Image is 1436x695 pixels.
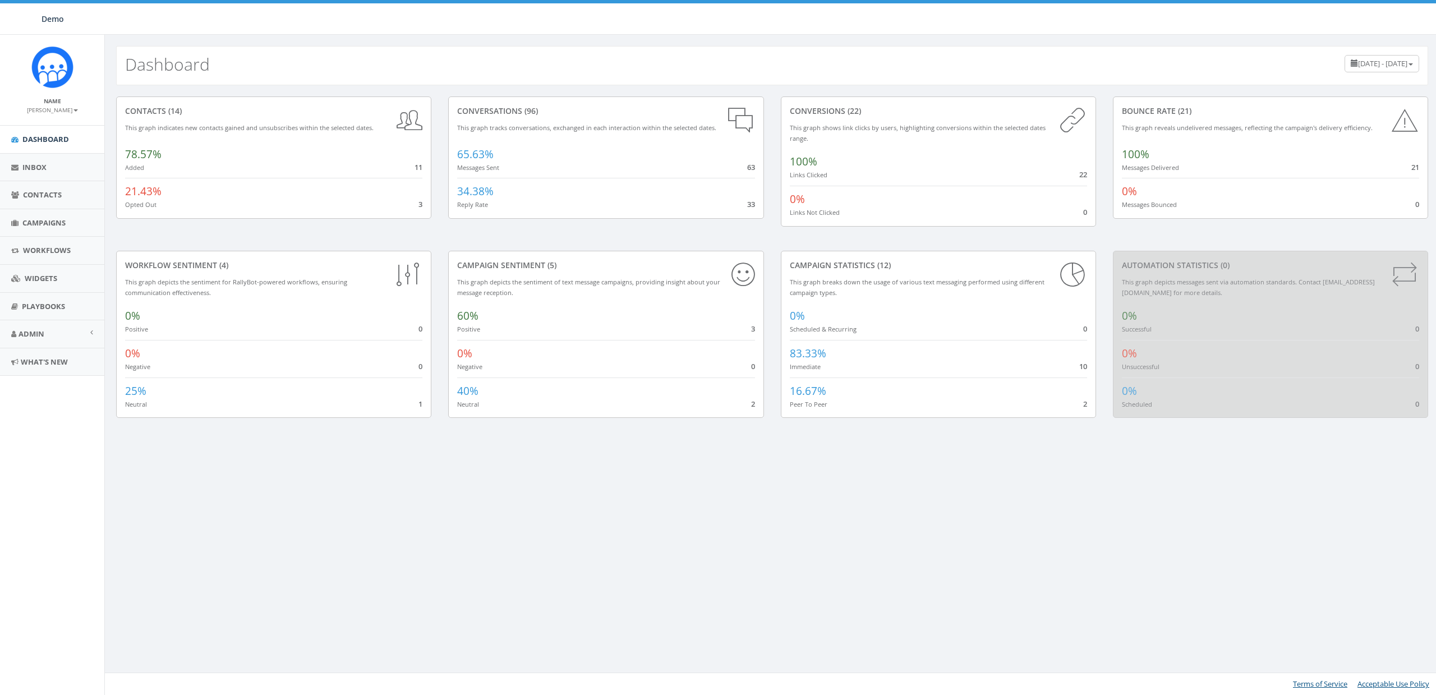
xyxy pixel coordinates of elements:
small: [PERSON_NAME] [27,106,78,114]
small: Positive [125,325,148,333]
span: 0% [790,309,805,323]
span: 0 [418,324,422,334]
small: Neutral [125,400,147,408]
small: This graph indicates new contacts gained and unsubscribes within the selected dates. [125,123,374,132]
span: 0% [125,309,140,323]
span: 100% [790,154,817,169]
span: 0% [125,346,140,361]
div: Campaign Sentiment [457,260,754,271]
span: Playbooks [22,301,65,311]
small: Scheduled [1122,400,1152,408]
small: Messages Bounced [1122,200,1177,209]
small: Reply Rate [457,200,488,209]
span: 11 [415,162,422,172]
span: Contacts [23,190,62,200]
span: Demo [42,13,64,24]
span: 78.57% [125,147,162,162]
small: Name [44,97,61,105]
span: 0 [1083,207,1087,217]
span: 1 [418,399,422,409]
small: This graph depicts the sentiment for RallyBot-powered workflows, ensuring communication effective... [125,278,347,297]
span: 3 [418,199,422,209]
small: This graph breaks down the usage of various text messaging performed using different campaign types. [790,278,1044,297]
a: [PERSON_NAME] [27,104,78,114]
span: What's New [21,357,68,367]
span: (12) [875,260,891,270]
small: Positive [457,325,480,333]
span: 0 [1415,399,1419,409]
small: Opted Out [125,200,157,209]
span: Inbox [22,162,47,172]
span: (22) [845,105,861,116]
span: (14) [166,105,182,116]
span: 21 [1411,162,1419,172]
span: 16.67% [790,384,826,398]
span: 65.63% [457,147,494,162]
span: [DATE] - [DATE] [1358,58,1407,68]
span: 3 [751,324,755,334]
small: This graph shows link clicks by users, highlighting conversions within the selected dates range. [790,123,1046,142]
small: Scheduled & Recurring [790,325,857,333]
span: 25% [125,384,146,398]
div: conversations [457,105,754,117]
small: This graph depicts messages sent via automation standards. Contact [EMAIL_ADDRESS][DOMAIN_NAME] f... [1122,278,1375,297]
span: Campaigns [22,218,66,228]
span: 0% [1122,184,1137,199]
span: 2 [751,399,755,409]
small: Successful [1122,325,1152,333]
span: 22 [1079,169,1087,179]
span: 2 [1083,399,1087,409]
span: 0% [1122,384,1137,398]
small: Immediate [790,362,821,371]
span: (21) [1176,105,1191,116]
small: Neutral [457,400,479,408]
span: 100% [1122,147,1149,162]
div: Campaign Statistics [790,260,1087,271]
small: This graph tracks conversations, exchanged in each interaction within the selected dates. [457,123,716,132]
small: Peer To Peer [790,400,827,408]
div: Automation Statistics [1122,260,1419,271]
span: 0% [1122,309,1137,323]
span: Workflows [23,245,71,255]
span: Dashboard [22,134,69,144]
small: This graph depicts the sentiment of text message campaigns, providing insight about your message ... [457,278,720,297]
small: This graph reveals undelivered messages, reflecting the campaign's delivery efficiency. [1122,123,1373,132]
span: 33 [747,199,755,209]
span: 21.43% [125,184,162,199]
span: 0% [457,346,472,361]
a: Terms of Service [1293,679,1347,689]
span: 0 [751,361,755,371]
span: Widgets [25,273,57,283]
span: 0 [418,361,422,371]
small: Messages Sent [457,163,499,172]
span: 40% [457,384,478,398]
div: Bounce Rate [1122,105,1419,117]
span: 83.33% [790,346,826,361]
span: (96) [522,105,538,116]
span: Admin [19,329,44,339]
span: 0 [1415,324,1419,334]
small: Links Clicked [790,171,827,179]
div: conversions [790,105,1087,117]
span: 0% [790,192,805,206]
img: Icon_1.png [31,46,73,88]
small: Negative [125,362,150,371]
span: 0 [1415,199,1419,209]
small: Links Not Clicked [790,208,840,217]
small: Added [125,163,144,172]
span: 60% [457,309,478,323]
span: 63 [747,162,755,172]
span: (4) [217,260,228,270]
small: Negative [457,362,482,371]
span: 0 [1083,324,1087,334]
small: Messages Delivered [1122,163,1179,172]
h2: Dashboard [125,55,210,73]
span: 10 [1079,361,1087,371]
span: (5) [545,260,556,270]
div: Workflow Sentiment [125,260,422,271]
a: Acceptable Use Policy [1357,679,1429,689]
span: 0% [1122,346,1137,361]
span: 0 [1415,361,1419,371]
div: contacts [125,105,422,117]
small: Unsuccessful [1122,362,1159,371]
